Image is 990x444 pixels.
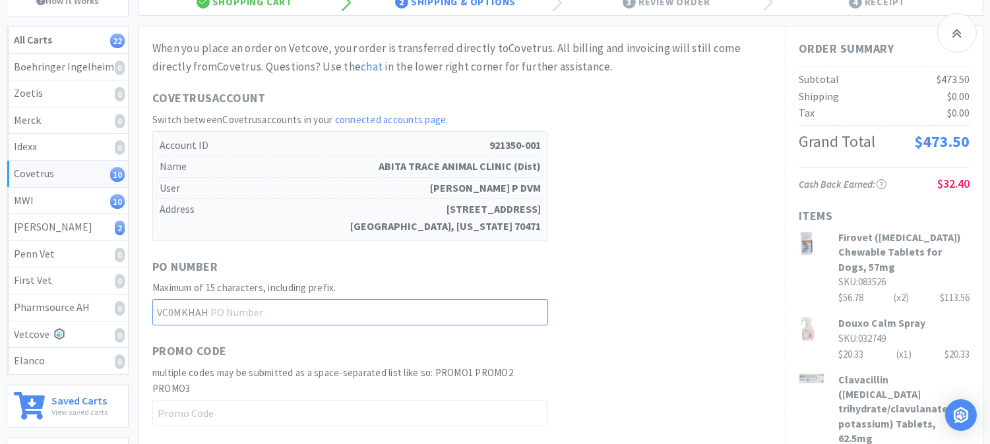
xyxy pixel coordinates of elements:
div: First Vet [14,272,121,289]
span: Promo Code [152,342,227,361]
i: 0 [115,248,125,262]
h5: Account ID [160,135,541,157]
a: connected accounts page [335,113,447,126]
i: 0 [115,354,125,369]
a: Idexx0 [7,134,128,161]
i: 0 [115,301,125,316]
span: $0.00 [947,106,970,119]
h1: Covetrus Account [152,89,548,108]
i: 22 [110,34,125,48]
a: chat [361,59,383,74]
strong: All Carts [14,33,52,46]
a: All Carts22 [7,27,128,54]
div: Elanco [14,352,121,370]
span: $0.00 [947,90,970,103]
i: 0 [115,274,125,289]
div: Subtotal [799,71,839,88]
a: Covetrus10 [7,161,128,188]
strong: ABITA TRACE ANIMAL CLINIC (Dist) [379,158,541,175]
strong: 921350-001 [489,137,541,154]
a: [PERSON_NAME]2 [7,214,128,241]
i: 0 [115,114,125,128]
span: VC0MKHAH [152,300,211,325]
h3: Douxo Calm Spray [838,316,970,330]
div: Penn Vet [14,246,121,263]
div: Grand Total [799,129,875,154]
div: Zoetis [14,85,121,102]
div: Vetcove [14,326,121,343]
a: MWI10 [7,188,128,215]
div: (x 1 ) [896,347,912,362]
a: Elanco0 [7,348,128,374]
a: Zoetis0 [7,80,128,107]
div: Covetrus [14,165,121,182]
h5: User [160,178,541,200]
div: Open Intercom Messenger [945,399,977,431]
h1: Order Summary [799,40,970,59]
span: multiple codes may be submitted as a space-separated list like so: PROMO1 PROMO2 PROMO3 [152,366,513,395]
span: $32.40 [937,176,970,191]
div: MWI [14,192,121,209]
img: 24b7afe5a0634797810e3ed99067d37b_803978.png [799,230,815,256]
h1: Items [799,207,970,226]
h2: Switch between Covetrus accounts in your . [152,112,548,128]
a: First Vet0 [7,267,128,294]
a: Boehringer Ingelheim0 [7,54,128,81]
input: Promo Code [152,400,548,426]
i: 10 [110,167,125,182]
a: Pharmsource AH0 [7,294,128,321]
h6: Saved Carts [51,392,108,406]
i: 0 [115,328,125,343]
span: PO Number [152,258,218,277]
div: $20.33 [838,347,970,362]
div: Pharmsource AH [14,299,121,316]
div: $56.78 [838,290,970,306]
p: View saved carts [51,406,108,418]
span: Cash Back Earned : [799,178,886,190]
div: Tax [799,105,815,122]
a: Merck0 [7,107,128,134]
i: 0 [115,140,125,155]
div: Boehringer Ingelheim [14,59,121,76]
h3: Firovet ([MEDICAL_DATA]) Chewable Tablets for Dogs, 57mg [838,230,970,274]
span: Maximum of 15 characters, including prefix. [152,281,336,294]
div: (x 2 ) [894,290,910,306]
i: 0 [115,87,125,101]
i: 0 [115,61,125,75]
span: $473.50 [914,131,970,152]
h5: Name [160,156,541,178]
i: 10 [110,194,125,209]
a: Saved CartsView saved carts [7,385,129,428]
div: Idexx [14,138,121,155]
span: SKU: 083526 [838,275,886,288]
strong: [PERSON_NAME] P DVM [430,180,541,197]
input: PO Number [152,299,548,325]
div: When you place an order on Vetcove, your order is transferred directly to Covetrus . All billing ... [152,40,772,75]
strong: [STREET_ADDRESS] [GEOGRAPHIC_DATA], [US_STATE] 70471 [350,201,541,235]
h5: Address [160,199,541,236]
a: Vetcove0 [7,321,128,348]
img: e215052e87ed4a8cabb04c4f9c56eb39_31502.png [799,316,816,342]
span: SKU: 032749 [838,332,886,345]
div: Shipping [799,88,839,105]
img: 031246c88a324c949f81f683a3905ca9_311717.png [799,372,825,385]
div: $20.33 [944,347,970,362]
div: Merck [14,112,121,129]
span: $473.50 [937,72,970,86]
div: $113.56 [940,290,970,306]
a: Penn Vet0 [7,241,128,268]
i: 2 [115,221,125,235]
div: [PERSON_NAME] [14,219,121,236]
